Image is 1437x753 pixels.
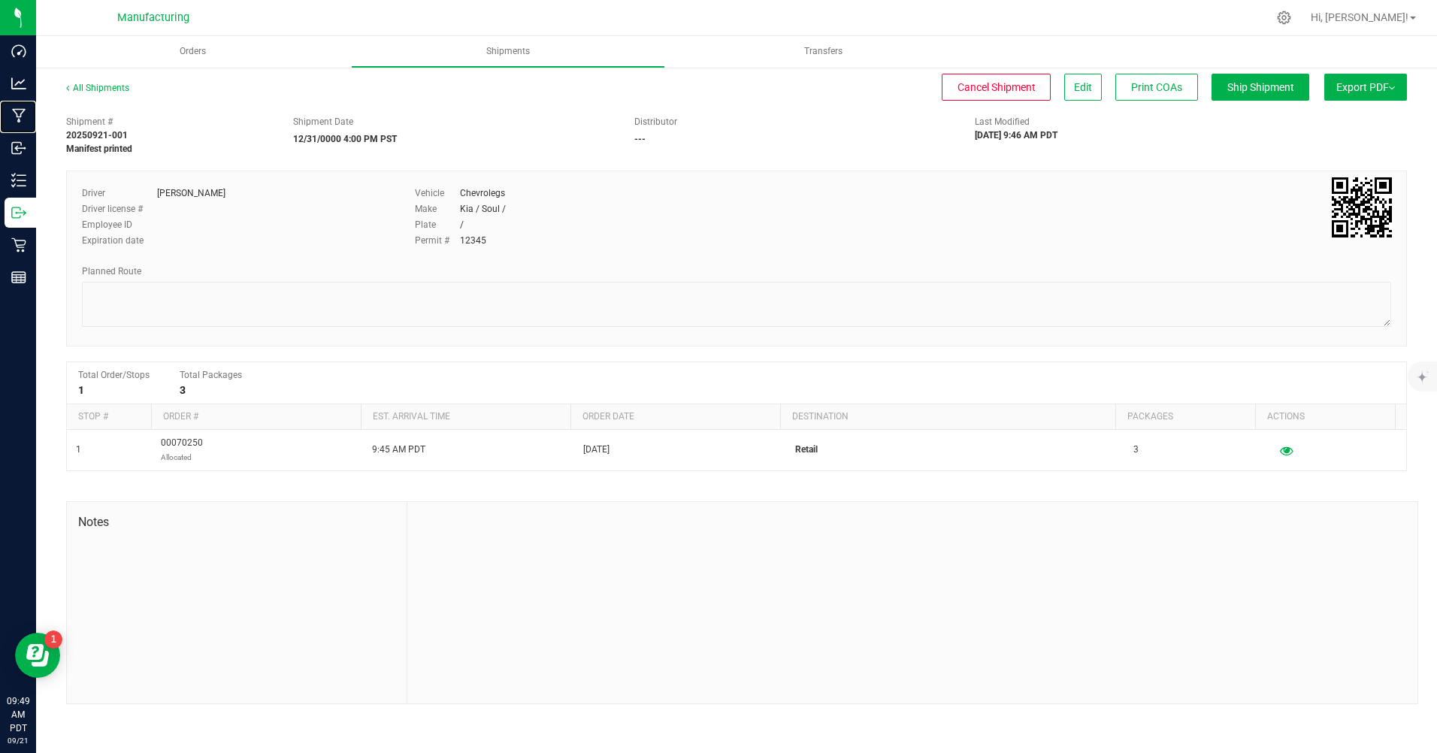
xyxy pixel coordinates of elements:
p: 09:49 AM PDT [7,694,29,735]
iframe: Resource center unread badge [44,631,62,649]
span: Orders [159,45,226,58]
span: Notes [78,513,395,531]
div: Manage settings [1275,11,1293,25]
p: 09/21 [7,735,29,746]
a: Shipments [351,36,664,68]
label: Distributor [634,115,677,129]
button: Print COAs [1115,74,1198,101]
th: Stop # [67,404,151,430]
button: Edit [1064,74,1102,101]
a: All Shipments [66,83,129,93]
label: Shipment Date [293,115,353,129]
inline-svg: Dashboard [11,44,26,59]
inline-svg: Outbound [11,205,26,220]
inline-svg: Analytics [11,76,26,91]
strong: --- [634,134,646,144]
qrcode: 20250921-001 [1332,177,1392,237]
strong: 20250921-001 [66,130,128,141]
inline-svg: Manufacturing [11,108,26,123]
div: Chevrolegs [460,186,505,200]
span: Shipments [466,45,550,58]
span: Edit [1074,81,1092,93]
span: Total Packages [180,370,242,380]
span: 00070250 [161,436,203,464]
inline-svg: Reports [11,270,26,285]
button: Cancel Shipment [942,74,1051,101]
th: Est. arrival time [361,404,570,430]
span: 9:45 AM PDT [372,443,425,457]
span: Manufacturing [117,11,189,24]
strong: 3 [180,384,186,396]
a: Orders [36,36,349,68]
div: Kia / Soul / [460,202,506,216]
span: Print COAs [1131,81,1182,93]
th: Packages [1115,404,1255,430]
inline-svg: Inbound [11,141,26,156]
label: Employee ID [82,218,157,231]
label: Driver [82,186,157,200]
span: 1 [76,443,81,457]
span: [DATE] [583,443,610,457]
span: Planned Route [82,266,141,277]
label: Plate [415,218,460,231]
span: 3 [1133,443,1139,457]
img: Scan me! [1332,177,1392,237]
span: Ship Shipment [1227,81,1294,93]
p: Retail [795,443,1115,457]
button: Ship Shipment [1212,74,1309,101]
label: Make [415,202,460,216]
inline-svg: Inventory [11,173,26,188]
label: Permit # [415,234,460,247]
th: Order date [570,404,780,430]
p: Allocated [161,450,203,464]
span: Total Order/Stops [78,370,150,380]
span: Hi, [PERSON_NAME]! [1311,11,1408,23]
label: Last Modified [975,115,1030,129]
span: Export PDF [1336,81,1395,93]
th: Order # [151,404,361,430]
strong: Manifest printed [66,144,132,154]
button: Export PDF [1324,74,1407,101]
label: Vehicle [415,186,460,200]
span: Transfers [784,45,863,58]
a: Transfers [667,36,980,68]
span: Cancel Shipment [957,81,1036,93]
div: [PERSON_NAME] [157,186,225,200]
inline-svg: Retail [11,237,26,253]
div: 12345 [460,234,486,247]
strong: 12/31/0000 4:00 PM PST [293,134,397,144]
span: Shipment # [66,115,271,129]
label: Expiration date [82,234,157,247]
label: Driver license # [82,202,157,216]
th: Destination [780,404,1115,430]
th: Actions [1255,404,1395,430]
strong: [DATE] 9:46 AM PDT [975,130,1057,141]
div: / [460,218,464,231]
iframe: Resource center [15,633,60,678]
strong: 1 [78,384,84,396]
